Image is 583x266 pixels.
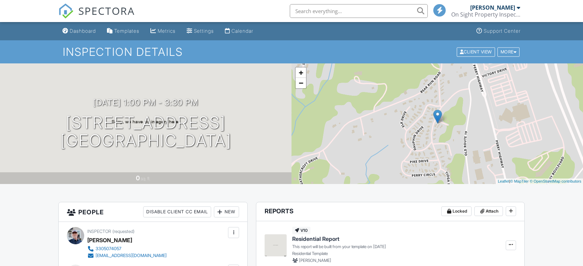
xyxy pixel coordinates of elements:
[104,25,142,38] a: Templates
[87,235,132,245] div: [PERSON_NAME]
[87,229,111,234] span: Inspector
[290,4,428,18] input: Search everything...
[470,4,515,11] div: [PERSON_NAME]
[222,25,256,38] a: Calendar
[530,179,581,183] a: © OpenStreetMap contributors
[184,25,217,38] a: Settings
[296,68,306,78] a: Zoom in
[87,245,167,252] a: 3305074057
[63,46,520,58] h1: Inspection Details
[510,179,529,183] a: © MapTiler
[59,202,247,222] h3: People
[143,206,211,217] div: Disable Client CC Email
[87,252,167,259] a: [EMAIL_ADDRESS][DOMAIN_NAME]
[498,179,509,183] a: Leaflet
[296,78,306,88] a: Zoom out
[194,28,214,34] div: Settings
[141,176,150,181] span: sq. ft.
[60,114,231,150] h1: [STREET_ADDRESS] [GEOGRAPHIC_DATA]
[96,246,121,252] div: 3305074057
[78,3,135,18] span: SPECTORA
[231,28,253,34] div: Calendar
[93,98,198,107] h3: [DATE] 1:00 pm - 3:30 pm
[70,28,96,34] div: Dashboard
[497,47,520,57] div: More
[457,47,495,57] div: Client View
[496,178,583,184] div: |
[136,174,140,182] div: 0
[148,25,178,38] a: Metrics
[112,229,135,234] span: (requested)
[158,28,176,34] div: Metrics
[474,25,523,38] a: Support Center
[58,9,135,24] a: SPECTORA
[114,28,139,34] div: Templates
[451,11,520,18] div: On Sight Property Inspection, LLC
[456,49,497,54] a: Client View
[60,25,99,38] a: Dashboard
[96,253,167,258] div: [EMAIL_ADDRESS][DOMAIN_NAME]
[214,206,239,217] div: New
[484,28,521,34] div: Support Center
[58,3,73,19] img: The Best Home Inspection Software - Spectora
